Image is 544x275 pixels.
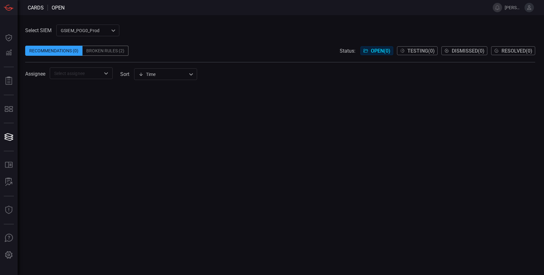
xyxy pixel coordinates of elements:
button: Testing(0) [397,46,438,55]
span: Status: [340,48,355,54]
button: Open [102,69,110,78]
p: GSIEM_POG0_Prod [61,27,109,34]
button: MITRE - Detection Posture [1,101,16,117]
button: Dashboard [1,30,16,45]
div: Recommendations (0) [25,46,82,56]
button: Threat Intelligence [1,203,16,218]
label: sort [120,71,129,77]
button: Preferences [1,248,16,263]
button: ALERT ANALYSIS [1,175,16,190]
button: Dismissed(0) [441,46,487,55]
input: Select assignee [52,69,100,77]
div: Time [139,71,187,77]
button: Cards [1,129,16,145]
span: [PERSON_NAME].[PERSON_NAME] [505,5,522,10]
span: Open ( 0 ) [371,48,390,54]
span: Resolved ( 0 ) [501,48,532,54]
button: Detections [1,45,16,60]
span: Cards [28,5,44,11]
span: Testing ( 0 ) [407,48,435,54]
span: Assignee [25,71,45,77]
span: Dismissed ( 0 ) [452,48,484,54]
button: Rule Catalog [1,158,16,173]
button: Open(0) [360,46,393,55]
button: Ask Us A Question [1,231,16,246]
label: Select SIEM [25,27,52,33]
button: Reports [1,73,16,89]
span: open [52,5,65,11]
button: Resolved(0) [491,46,535,55]
div: Broken Rules (2) [82,46,128,56]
